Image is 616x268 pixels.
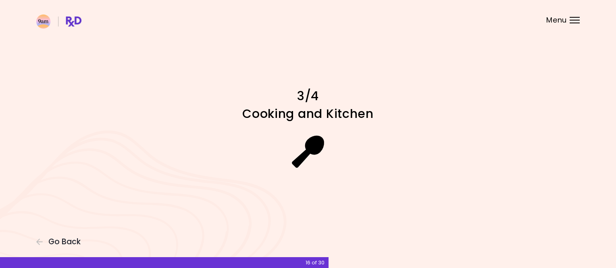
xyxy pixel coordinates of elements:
h1: 3/4 [167,88,449,104]
h1: Cooking and Kitchen [167,106,449,122]
span: Menu [546,16,567,24]
button: Go Back [36,237,85,246]
span: Go Back [48,237,81,246]
img: RxDiet [36,14,81,29]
